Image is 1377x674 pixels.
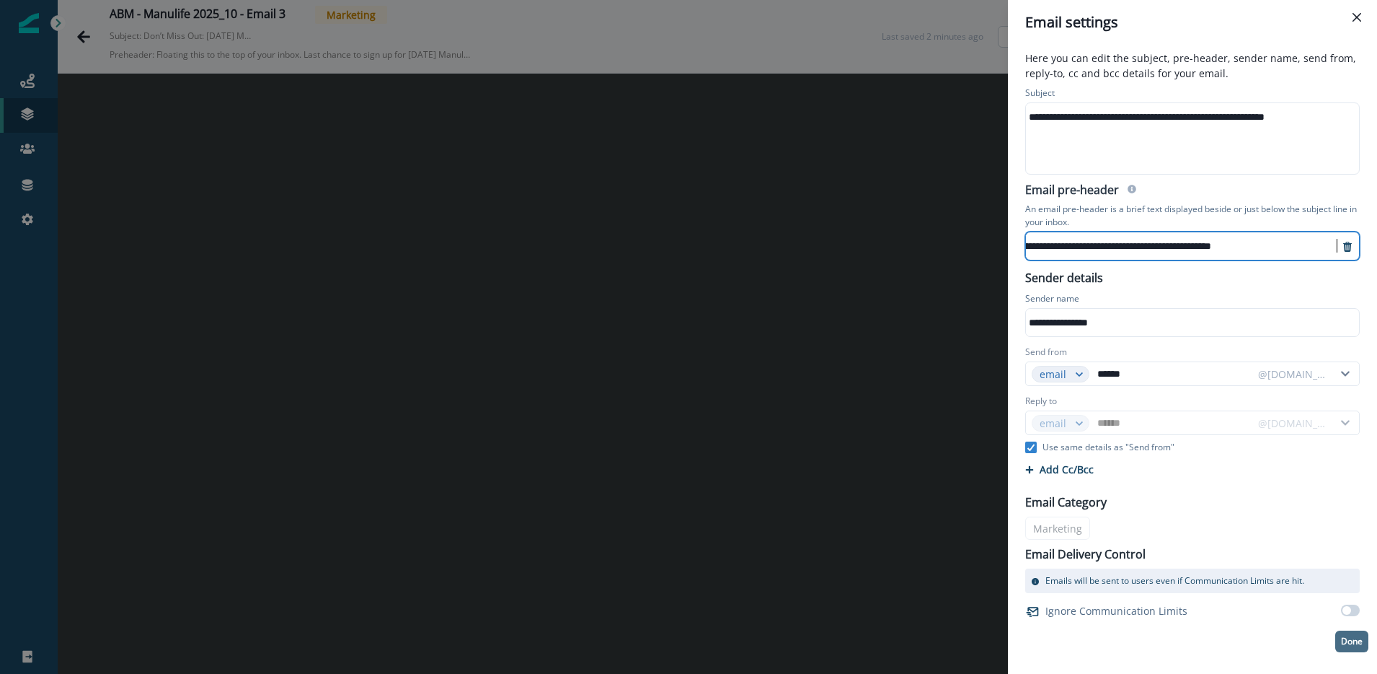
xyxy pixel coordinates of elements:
p: Use same details as "Send from" [1042,441,1174,454]
label: Send from [1025,346,1067,359]
button: Close [1345,6,1368,29]
p: Email Delivery Control [1025,546,1146,563]
p: Subject [1025,87,1055,102]
p: An email pre-header is a brief text displayed beside or just below the subject line in your inbox. [1025,200,1360,232]
p: Ignore Communication Limits [1045,603,1187,618]
div: Email settings [1025,12,1360,33]
h2: Email pre-header [1025,183,1119,200]
p: Email Category [1025,494,1107,511]
button: Add Cc/Bcc [1025,463,1094,476]
p: Here you can edit the subject, pre-header, sender name, send from, reply-to, cc and bcc details f... [1017,51,1368,84]
button: Done [1335,631,1368,652]
p: Sender name [1025,292,1079,308]
svg: remove-preheader [1342,241,1353,253]
div: @[DOMAIN_NAME] [1258,367,1327,382]
div: email [1040,367,1068,382]
label: Reply to [1025,395,1057,408]
p: Sender details [1017,266,1112,286]
p: Done [1341,636,1363,647]
p: Emails will be sent to users even if Communication Limits are hit. [1045,574,1304,587]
